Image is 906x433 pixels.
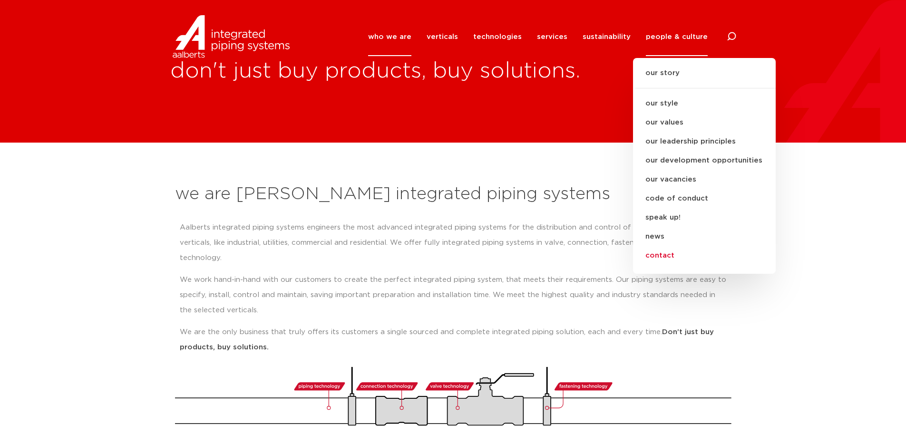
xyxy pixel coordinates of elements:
a: technologies [473,18,522,56]
a: services [537,18,567,56]
a: our values [633,113,776,132]
a: news [633,227,776,246]
a: our story [633,67,776,88]
a: contact [633,246,776,265]
ul: people & culture [633,58,776,274]
nav: Menu [368,18,708,56]
p: We work hand-in-hand with our customers to create the perfect integrated piping system, that meet... [180,272,727,318]
a: our development opportunities [633,151,776,170]
a: our leadership principles [633,132,776,151]
a: our vacancies [633,170,776,189]
p: Aalberts integrated piping systems engineers the most advanced integrated piping systems for the ... [180,220,727,266]
a: code of conduct [633,189,776,208]
a: people & culture [646,18,708,56]
p: We are the only business that truly offers its customers a single sourced and complete integrated... [180,325,727,355]
h2: we are [PERSON_NAME] integrated piping systems [175,183,731,206]
a: sustainability [583,18,631,56]
a: our style [633,94,776,113]
a: verticals [427,18,458,56]
a: who we are [368,18,411,56]
a: speak up! [633,208,776,227]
